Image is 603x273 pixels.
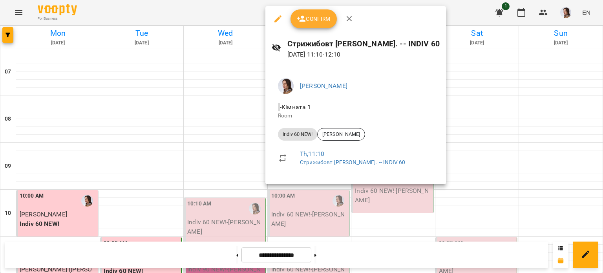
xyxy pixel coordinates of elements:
div: [PERSON_NAME] [317,128,365,141]
h6: Стрижибовт [PERSON_NAME]. -- INDIV 60 [287,38,440,50]
img: 6a03a0f17c1b85eb2e33e2f5271eaff0.png [278,78,294,94]
span: [PERSON_NAME] [318,131,365,138]
a: [PERSON_NAME] [300,82,347,90]
p: [DATE] 11:10 - 12:10 [287,50,440,59]
span: - Кімната 1 [278,103,313,111]
span: Confirm [297,14,331,24]
a: Th , 11:10 [300,150,324,158]
button: Confirm [291,9,337,28]
a: Стрижибовт [PERSON_NAME]. -- INDIV 60 [300,159,405,165]
span: Indiv 60 NEW! [278,131,317,138]
p: Room [278,112,433,120]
